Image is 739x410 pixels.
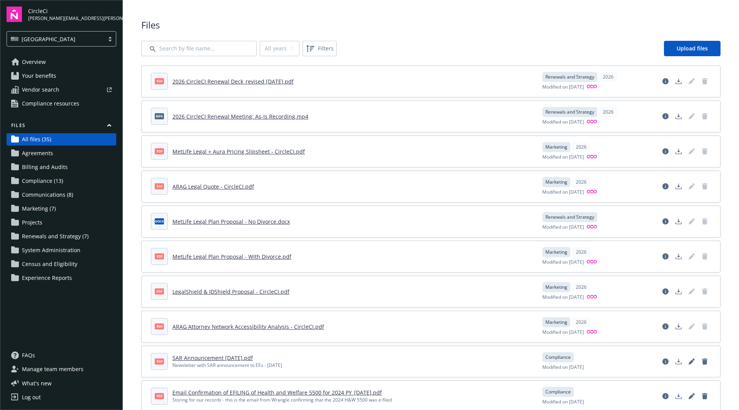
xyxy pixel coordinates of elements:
a: View file details [659,355,672,368]
a: Communications (8) [7,189,116,201]
a: Delete document [699,215,711,228]
span: pdf [155,358,164,364]
a: View file details [659,320,672,333]
input: Search by file name... [141,41,257,56]
a: View file details [659,215,672,228]
a: Delete document [699,145,711,157]
a: Delete document [699,355,711,368]
span: Marketing [545,284,567,291]
span: pdf [155,393,164,399]
span: CircleCi [28,7,116,15]
a: Download document [672,180,685,192]
span: Marketing [545,249,567,256]
span: Delete document [699,320,711,333]
a: ARAG Legal Quote - CircleCI.pdf [172,183,254,190]
span: Edit document [685,285,698,298]
span: Renewals and Strategy (7) [22,230,89,243]
a: Delete document [699,75,711,87]
a: Compliance (13) [7,175,116,187]
div: Log out [22,391,41,403]
span: pdf [155,183,164,189]
span: FAQs [22,349,35,361]
span: All files (35) [22,133,51,146]
span: Modified on [DATE] [542,119,584,126]
a: Marketing (7) [7,202,116,215]
span: Modified on [DATE] [542,154,584,161]
button: What's new [7,379,64,387]
span: pdf [155,323,164,329]
a: MetLife Legal + Aura Pricing Slipsheet - CircleCI.pdf [172,148,305,155]
span: Renewals and Strategy [545,74,594,80]
a: Manage team members [7,363,116,375]
span: Communications (8) [22,189,73,201]
span: Agreements [22,147,53,159]
a: Download document [672,285,685,298]
a: View file details [659,110,672,122]
a: Download document [672,355,685,368]
span: pdf [155,253,164,259]
a: Agreements [7,147,116,159]
div: 2026 [599,72,617,82]
span: Upload files [677,45,708,52]
span: Modified on [DATE] [542,189,584,196]
span: Vendor search [22,84,59,96]
a: Download document [672,145,685,157]
span: Files [141,18,721,32]
span: Marketing [545,144,567,151]
span: Edit document [685,320,698,333]
span: Modified on [DATE] [542,398,584,405]
span: Compliance (13) [22,175,63,187]
a: Experience Reports [7,272,116,284]
a: View file details [659,250,672,263]
a: View file details [659,145,672,157]
span: Renewals and Strategy [545,109,594,115]
span: Edit document [685,250,698,263]
span: pdf [155,288,164,294]
a: MetLife Legal Plan Proposal - No Divorce.docx [172,218,290,225]
span: Edit document [685,145,698,157]
span: Modified on [DATE] [542,84,584,91]
a: Edit document [685,390,698,402]
a: Download document [672,320,685,333]
span: Compliance [545,388,571,395]
span: Filters [304,42,335,55]
a: Download document [672,215,685,228]
span: [GEOGRAPHIC_DATA] [22,35,75,43]
a: Census and Eligibility [7,258,116,270]
span: Overview [22,56,46,68]
span: Your benefits [22,70,56,82]
a: System Administration [7,244,116,256]
span: Marketing (7) [22,202,56,215]
a: View file details [659,75,672,87]
div: 2026 [572,317,590,327]
span: Delete document [699,110,711,122]
a: Compliance resources [7,97,116,110]
span: Filters [318,44,334,52]
span: Delete document [699,285,711,298]
a: Upload files [664,41,721,56]
a: Projects [7,216,116,229]
span: Modified on [DATE] [542,364,584,371]
span: pdf [155,78,164,84]
a: Vendor search [7,84,116,96]
span: What ' s new [22,379,52,387]
div: 2026 [572,177,590,187]
button: CircleCi[PERSON_NAME][EMAIL_ADDRESS][PERSON_NAME][DOMAIN_NAME] [28,7,116,22]
div: 2026 [572,142,590,152]
span: Manage team members [22,363,84,375]
a: FAQs [7,349,116,361]
a: View file details [659,285,672,298]
a: Renewals and Strategy (7) [7,230,116,243]
span: Edit document [685,215,698,228]
button: Filters [303,41,337,56]
a: Download document [672,75,685,87]
span: Delete document [699,180,711,192]
span: Edit document [685,110,698,122]
a: Edit document [685,75,698,87]
span: Marketing [545,179,567,186]
span: Edit document [685,180,698,192]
